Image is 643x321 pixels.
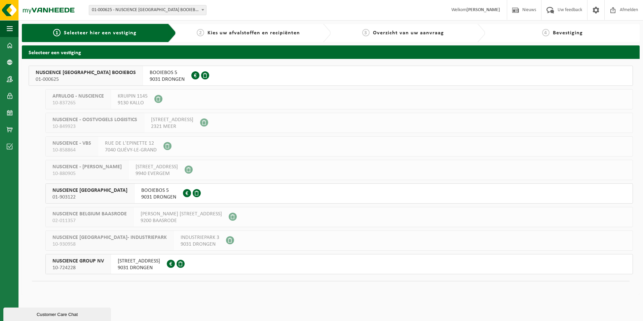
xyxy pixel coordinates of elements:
[52,140,91,147] span: NUSCIENCE - VBS
[141,194,176,201] span: 9031 DRONGEN
[118,93,148,100] span: KRUIPIN 1145
[373,30,444,36] span: Overzicht van uw aanvraag
[181,241,219,248] span: 9031 DRONGEN
[151,116,193,123] span: [STREET_ADDRESS]
[52,241,167,248] span: 10-930958
[53,29,61,36] span: 1
[52,187,127,194] span: NUSCIENCE [GEOGRAPHIC_DATA]
[45,183,633,204] button: NUSCIENCE [GEOGRAPHIC_DATA] 01-903122 BOOIEBOS 59031 DRONGEN
[150,76,185,83] span: 9031 DRONGEN
[36,76,136,83] span: 01-000625
[52,100,104,106] span: 10-837265
[118,258,160,264] span: [STREET_ADDRESS]
[207,30,300,36] span: Kies uw afvalstoffen en recipiënten
[3,306,112,321] iframe: chat widget
[136,170,178,177] span: 9940 EVERGEM
[118,100,148,106] span: 9130 KALLO
[52,211,127,217] span: NUSCIENCE BELGIUM BAASRODE
[136,164,178,170] span: [STREET_ADDRESS]
[64,30,137,36] span: Selecteer hier een vestiging
[52,258,104,264] span: NUSCIENCE GROUP NV
[52,147,91,153] span: 10-858864
[105,147,157,153] span: 7040 QUÉVY-LE-GRAND
[52,264,104,271] span: 10-724228
[36,69,136,76] span: NUSCIENCE [GEOGRAPHIC_DATA] BOOIEBOS
[197,29,204,36] span: 2
[52,123,137,130] span: 10-849923
[45,254,633,274] button: NUSCIENCE GROUP NV 10-724228 [STREET_ADDRESS]9031 DRONGEN
[52,164,122,170] span: NUSCIENCE - [PERSON_NAME]
[141,211,222,217] span: [PERSON_NAME] [STREET_ADDRESS]
[150,69,185,76] span: BOOIEBOS 5
[89,5,206,15] span: 01-000625 - NUSCIENCE BELGIUM BOOIEBOS - DRONGEN
[52,234,167,241] span: NUSCIENCE [GEOGRAPHIC_DATA]- INDUSTRIEPARK
[29,66,633,86] button: NUSCIENCE [GEOGRAPHIC_DATA] BOOIEBOS 01-000625 BOOIEBOS 59031 DRONGEN
[466,7,500,12] strong: [PERSON_NAME]
[181,234,219,241] span: INDUSTRIEPARK 3
[22,45,640,59] h2: Selecteer een vestiging
[52,93,104,100] span: AFRULOG - NUSCIENCE
[542,29,550,36] span: 4
[52,170,122,177] span: 10-880905
[52,217,127,224] span: 02-011357
[52,194,127,201] span: 01-903122
[362,29,370,36] span: 3
[52,116,137,123] span: NUSCIENCE - OOSTVOGELS LOGISTICS
[141,187,176,194] span: BOOIEBOS 5
[151,123,193,130] span: 2321 MEER
[105,140,157,147] span: RUE DE L'EPINETTE 12
[141,217,222,224] span: 9200 BAASRODE
[118,264,160,271] span: 9031 DRONGEN
[553,30,583,36] span: Bevestiging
